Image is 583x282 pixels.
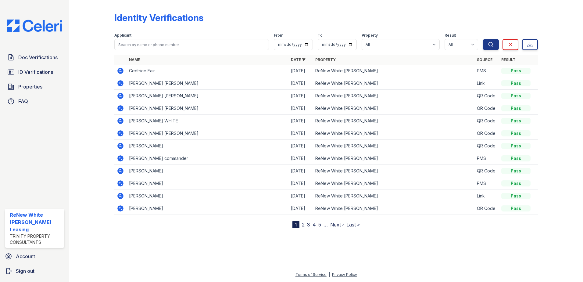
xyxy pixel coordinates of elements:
span: … [324,221,328,228]
a: Sign out [2,265,67,277]
td: [PERSON_NAME] [127,177,288,190]
a: Property [315,57,336,62]
td: PMS [474,177,499,190]
div: Pass [501,168,531,174]
div: Pass [501,143,531,149]
div: Trinity Property Consultants [10,233,62,245]
a: 4 [313,222,316,228]
td: [DATE] [288,202,313,215]
a: Properties [5,81,64,93]
td: ReNew White [PERSON_NAME] [313,77,475,90]
td: [PERSON_NAME] [127,140,288,152]
a: FAQ [5,95,64,107]
td: Cedtrice Fair [127,65,288,77]
div: Pass [501,205,531,211]
td: ReNew White [PERSON_NAME] [313,102,475,115]
a: 5 [318,222,321,228]
span: Account [16,253,35,260]
a: Terms of Service [295,272,327,277]
div: Pass [501,193,531,199]
td: [DATE] [288,152,313,165]
a: Next › [330,222,344,228]
td: QR Code [474,202,499,215]
td: [DATE] [288,127,313,140]
label: Property [362,33,378,38]
td: [PERSON_NAME] [PERSON_NAME] [127,102,288,115]
img: CE_Logo_Blue-a8612792a0a2168367f1c8372b55b34899dd931a85d93a1a3d3e32e68fde9ad4.png [2,20,67,32]
td: Link [474,77,499,90]
td: [DATE] [288,65,313,77]
div: Pass [501,180,531,186]
div: Pass [501,155,531,161]
td: [DATE] [288,115,313,127]
label: From [274,33,283,38]
a: ID Verifications [5,66,64,78]
td: [DATE] [288,140,313,152]
a: Name [129,57,140,62]
a: Privacy Policy [332,272,357,277]
span: Doc Verifications [18,54,58,61]
label: To [318,33,323,38]
div: Pass [501,118,531,124]
td: PMS [474,152,499,165]
span: Properties [18,83,42,90]
div: | [329,272,330,277]
span: ID Verifications [18,68,53,76]
label: Result [445,33,456,38]
td: [DATE] [288,90,313,102]
div: Pass [501,68,531,74]
a: Date ▼ [291,57,306,62]
td: QR Code [474,165,499,177]
td: ReNew White [PERSON_NAME] [313,190,475,202]
a: Result [501,57,516,62]
div: Pass [501,130,531,136]
td: QR Code [474,115,499,127]
td: ReNew White [PERSON_NAME] [313,202,475,215]
td: [PERSON_NAME] [PERSON_NAME] [127,77,288,90]
span: FAQ [18,98,28,105]
td: ReNew White [PERSON_NAME] [313,65,475,77]
td: Link [474,190,499,202]
div: Pass [501,93,531,99]
div: ReNew White [PERSON_NAME] Leasing [10,211,62,233]
span: Sign out [16,267,34,275]
td: [PERSON_NAME] [PERSON_NAME] [127,90,288,102]
div: Identity Verifications [114,12,203,23]
td: QR Code [474,127,499,140]
td: [PERSON_NAME] [127,165,288,177]
td: [DATE] [288,177,313,190]
td: [PERSON_NAME] [127,190,288,202]
a: Last » [346,222,360,228]
input: Search by name or phone number [114,39,269,50]
td: ReNew White [PERSON_NAME] [313,177,475,190]
td: [DATE] [288,165,313,177]
a: 3 [307,222,310,228]
div: Pass [501,105,531,111]
td: [PERSON_NAME] WHITE [127,115,288,127]
a: Doc Verifications [5,51,64,63]
td: QR Code [474,140,499,152]
td: [DATE] [288,102,313,115]
td: [DATE] [288,190,313,202]
td: ReNew White [PERSON_NAME] [313,127,475,140]
td: PMS [474,65,499,77]
td: ReNew White [PERSON_NAME] [313,152,475,165]
td: QR Code [474,102,499,115]
div: Pass [501,80,531,86]
td: [DATE] [288,77,313,90]
td: QR Code [474,90,499,102]
td: [PERSON_NAME] [PERSON_NAME] [127,127,288,140]
td: ReNew White [PERSON_NAME] [313,165,475,177]
td: ReNew White [PERSON_NAME] [313,115,475,127]
td: [PERSON_NAME] [127,202,288,215]
td: ReNew White [PERSON_NAME] [313,90,475,102]
a: 2 [302,222,305,228]
td: ReNew White [PERSON_NAME] [313,140,475,152]
td: [PERSON_NAME] commander [127,152,288,165]
a: Account [2,250,67,262]
a: Source [477,57,492,62]
label: Applicant [114,33,131,38]
div: 1 [292,221,299,228]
